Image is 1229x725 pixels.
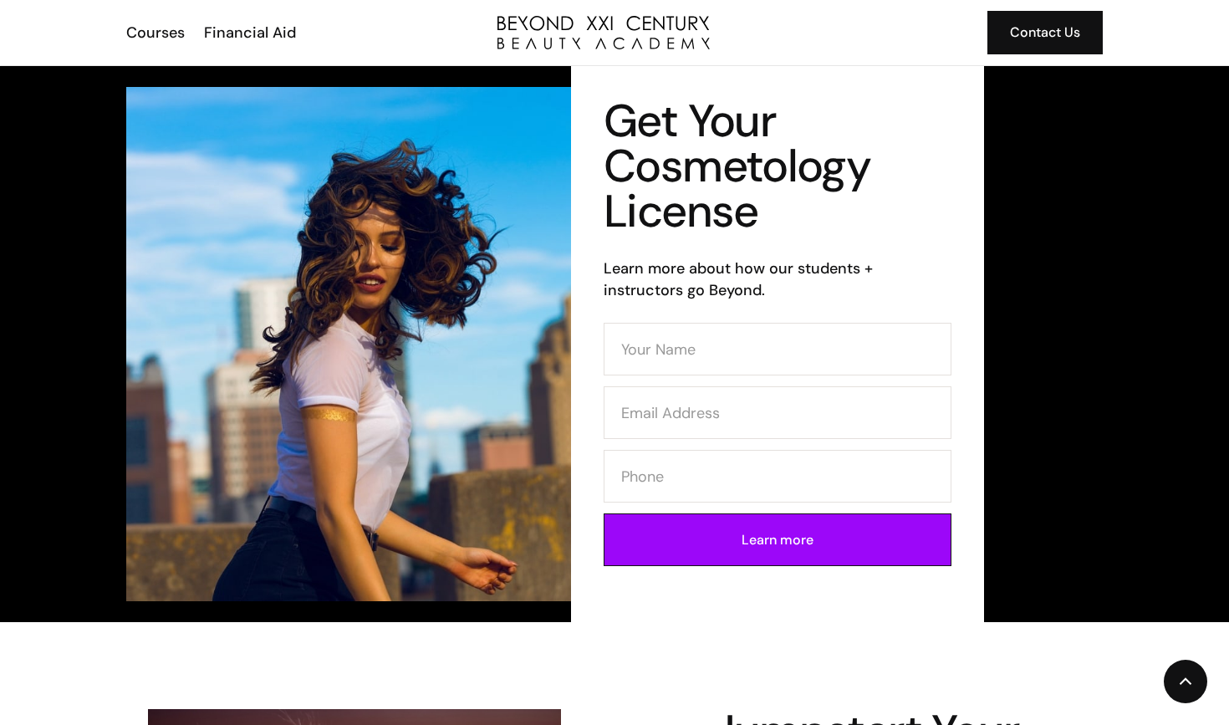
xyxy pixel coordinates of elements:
h6: Learn more about how our students + instructors go Beyond. [604,258,951,301]
input: Email Address [604,386,951,439]
a: Courses [115,22,193,43]
div: Contact Us [1010,22,1080,43]
a: home [497,16,710,49]
input: Learn more [604,513,951,566]
img: beyond logo [497,16,710,49]
h1: Get Your Cosmetology License [604,99,951,234]
input: Phone [604,450,951,503]
input: Your Name [604,323,951,375]
form: Contact Form (Cosmo) [604,323,951,577]
img: esthetician facial application [126,87,614,601]
a: Contact Us [987,11,1103,54]
div: Courses [126,22,185,43]
a: Financial Aid [193,22,304,43]
div: Financial Aid [204,22,296,43]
